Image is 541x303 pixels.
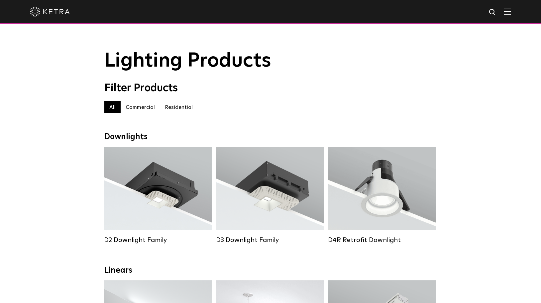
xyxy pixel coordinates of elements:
span: Lighting Products [104,51,271,71]
a: D4R Retrofit Downlight Lumen Output:800Colors:White / BlackBeam Angles:15° / 25° / 40° / 60°Watta... [328,147,436,243]
label: All [104,101,121,113]
img: Hamburger%20Nav.svg [504,8,511,15]
img: ketra-logo-2019-white [30,7,70,17]
div: Linears [104,266,437,275]
a: D2 Downlight Family Lumen Output:1200Colors:White / Black / Gloss Black / Silver / Bronze / Silve... [104,147,212,243]
a: D3 Downlight Family Lumen Output:700 / 900 / 1100Colors:White / Black / Silver / Bronze / Paintab... [216,147,324,243]
div: Filter Products [104,82,437,95]
img: search icon [488,8,497,17]
label: Residential [160,101,198,113]
label: Commercial [121,101,160,113]
div: D2 Downlight Family [104,236,212,244]
div: D4R Retrofit Downlight [328,236,436,244]
div: D3 Downlight Family [216,236,324,244]
div: Downlights [104,132,437,142]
